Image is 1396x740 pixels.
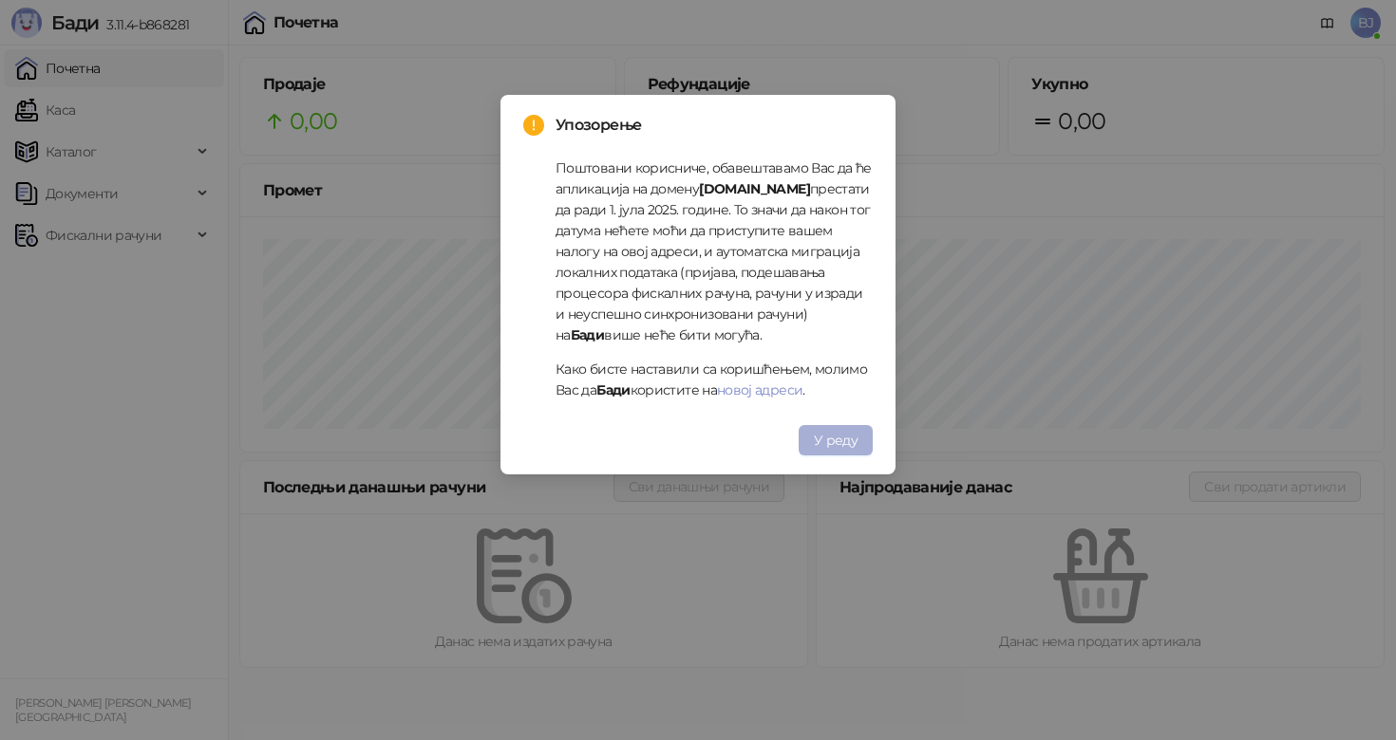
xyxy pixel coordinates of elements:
[523,115,544,136] span: exclamation-circle
[799,425,873,455] button: У реду
[717,381,802,398] a: новој адреси
[596,381,630,398] strong: Бади
[556,157,873,345] p: Поштовани корисниче, обавештавамо Вас да ће апликација на домену престати да ради 1. јула 2025. г...
[556,359,873,400] p: Како бисте наставили са коришћењем, молимо Вас да користите на .
[814,432,858,449] span: У реду
[699,180,810,197] strong: [DOMAIN_NAME]
[556,114,873,137] span: Упозорење
[571,326,604,343] strong: Бади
